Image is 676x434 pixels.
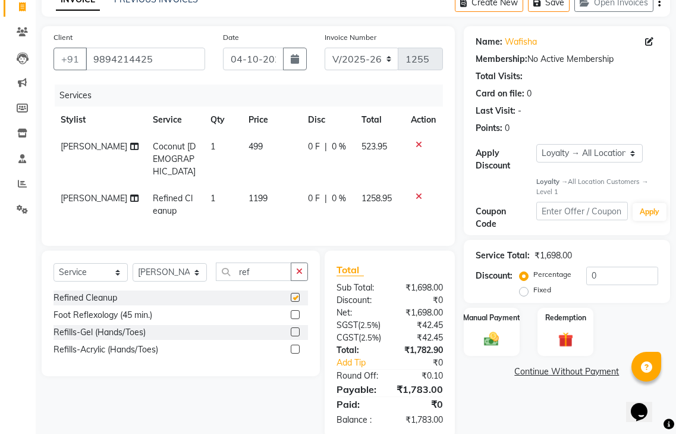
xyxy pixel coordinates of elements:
[249,141,263,152] span: 499
[505,122,510,135] div: 0
[389,414,451,426] div: ₹1,783.00
[389,319,451,332] div: ₹42.45
[216,263,291,281] input: Search or Scan
[476,105,515,117] div: Last Visit:
[328,414,389,426] div: Balance :
[476,53,658,65] div: No Active Membership
[476,122,502,135] div: Points:
[153,141,196,177] span: Coconut [DEMOGRAPHIC_DATA]
[328,357,400,369] a: Add Tip
[545,313,586,323] label: Redemption
[249,193,268,204] span: 1199
[54,309,152,321] div: Foot Reflexology (45 min.)
[308,140,320,153] span: 0 F
[328,344,389,357] div: Total:
[536,202,628,220] input: Enter Offer / Coupon Code
[301,107,354,133] th: Disc
[534,249,572,262] div: ₹1,698.00
[241,107,301,133] th: Price
[400,357,452,369] div: ₹0
[54,326,146,339] div: Refills-Gel (Hands/Toes)
[633,203,666,221] button: Apply
[203,107,241,133] th: Qty
[328,282,389,294] div: Sub Total:
[328,397,389,411] div: Paid:
[389,370,451,382] div: ₹0.10
[361,193,392,204] span: 1258.95
[54,107,146,133] th: Stylist
[55,85,452,107] div: Services
[389,294,451,307] div: ₹0
[337,332,359,343] span: CGST
[476,270,512,282] div: Discount:
[554,330,578,349] img: _gift.svg
[54,48,87,70] button: +91
[518,105,521,117] div: -
[328,382,388,396] div: Payable:
[328,332,390,344] div: ( )
[527,88,532,100] div: 0
[533,285,551,295] label: Fixed
[476,53,527,65] div: Membership:
[361,333,379,342] span: 2.5%
[476,36,502,48] div: Name:
[536,177,658,197] div: All Location Customers → Level 1
[533,269,571,280] label: Percentage
[328,307,389,319] div: Net:
[354,107,404,133] th: Total
[476,88,524,100] div: Card on file:
[332,140,346,153] span: 0 %
[389,397,451,411] div: ₹0
[328,319,389,332] div: ( )
[153,193,193,216] span: Refined Cleanup
[463,313,520,323] label: Manual Payment
[476,205,536,230] div: Coupon Code
[61,193,127,204] span: [PERSON_NAME]
[328,294,389,307] div: Discount:
[476,70,523,83] div: Total Visits:
[54,32,73,43] label: Client
[54,292,117,304] div: Refined Cleanup
[360,320,378,330] span: 2.5%
[325,32,376,43] label: Invoice Number
[361,141,387,152] span: 523.95
[536,177,568,186] strong: Loyalty →
[308,192,320,205] span: 0 F
[389,344,451,357] div: ₹1,782.90
[466,366,668,378] a: Continue Without Payment
[332,192,346,205] span: 0 %
[210,193,215,204] span: 1
[479,330,504,348] img: _cash.svg
[86,48,205,70] input: Search by Name/Mobile/Email/Code
[337,320,358,330] span: SGST
[337,264,364,276] span: Total
[390,332,452,344] div: ₹42.45
[388,382,452,396] div: ₹1,783.00
[325,140,327,153] span: |
[328,370,389,382] div: Round Off:
[325,192,327,205] span: |
[61,141,127,152] span: [PERSON_NAME]
[389,282,451,294] div: ₹1,698.00
[223,32,239,43] label: Date
[54,344,158,356] div: Refills-Acrylic (Hands/Toes)
[476,249,530,262] div: Service Total:
[505,36,537,48] a: Wafisha
[404,107,443,133] th: Action
[476,147,536,172] div: Apply Discount
[389,307,451,319] div: ₹1,698.00
[146,107,203,133] th: Service
[626,386,664,422] iframe: chat widget
[210,141,215,152] span: 1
